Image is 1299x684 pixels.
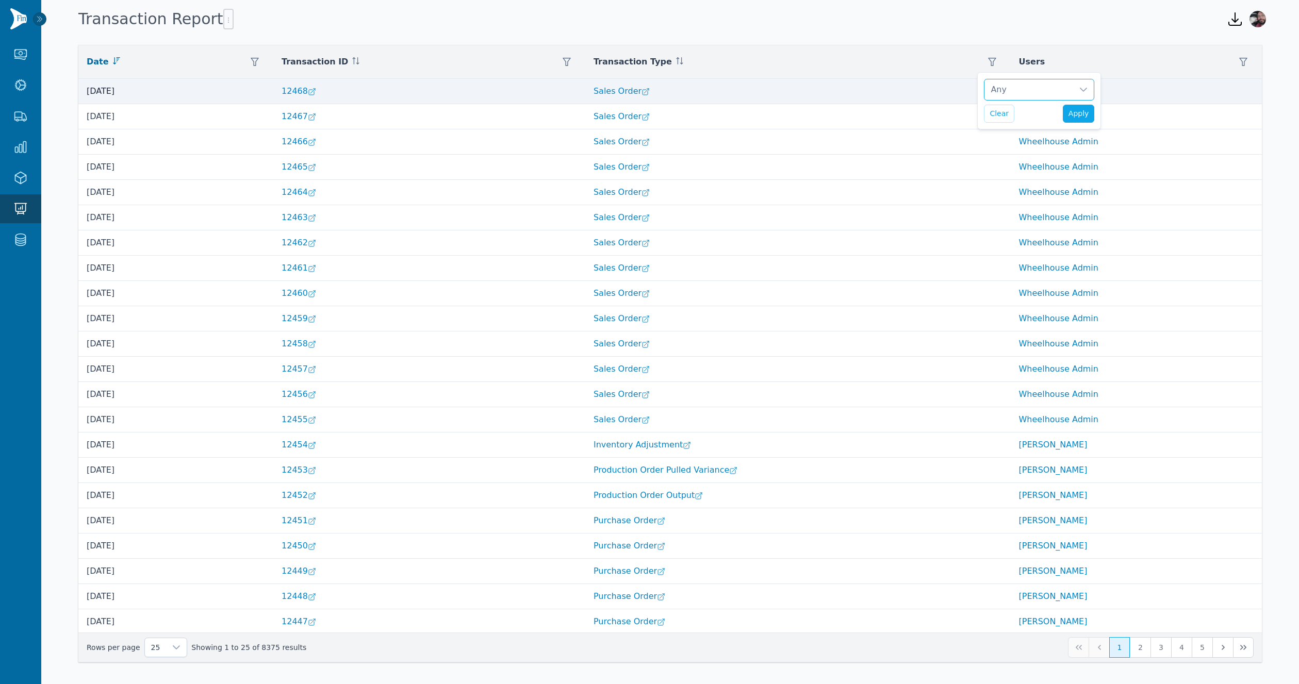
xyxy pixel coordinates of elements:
a: Sales Order [594,339,652,348]
td: [DATE] [78,256,273,281]
a: [PERSON_NAME] [1019,541,1088,550]
td: [DATE] [78,533,273,559]
a: Sales Order [594,162,652,172]
a: 12458 [282,339,318,348]
a: Wheelhouse Admin [1019,339,1098,348]
a: Sales Order [594,212,652,222]
a: 12464 [282,187,318,197]
span: Rows per page [145,638,167,657]
a: Wheelhouse Admin [1019,263,1098,273]
a: 12459 [282,313,318,323]
a: Wheelhouse Admin [1019,187,1098,197]
td: [DATE] [78,79,273,104]
a: [PERSON_NAME] [1019,591,1088,601]
a: 12452 [282,490,318,500]
span: Transaction Type [594,56,672,68]
a: Wheelhouse Admin [1019,137,1098,146]
td: [DATE] [78,306,273,331]
button: Page 1 [1109,637,1130,658]
button: Page 5 [1192,637,1212,658]
td: [DATE] [78,584,273,609]
button: Apply [1063,105,1095,123]
a: 12460 [282,288,318,298]
td: [DATE] [78,180,273,205]
a: Sales Order [594,389,652,399]
button: Last Page [1233,637,1254,658]
td: [DATE] [78,382,273,407]
a: Production Order Output [594,490,705,500]
a: Sales Order [594,364,652,374]
img: Gareth Morales [1249,11,1266,27]
a: [PERSON_NAME] [1019,440,1088,449]
a: Sales Order [594,137,652,146]
a: Purchase Order [594,566,667,576]
a: Inventory Adjustment [594,440,693,449]
td: [DATE] [78,205,273,230]
a: Production Order Pulled Variance [594,465,739,475]
span: Showing 1 to 25 of 8375 results [191,642,306,653]
a: 12462 [282,238,318,247]
td: [DATE] [78,155,273,180]
a: [PERSON_NAME] [1019,465,1088,475]
a: [PERSON_NAME] [1019,515,1088,525]
td: [DATE] [78,483,273,508]
a: Sales Order [594,288,652,298]
td: [DATE] [78,458,273,483]
a: 12449 [282,566,318,576]
a: 12463 [282,212,318,222]
a: [PERSON_NAME] [1019,490,1088,500]
button: Page 2 [1130,637,1150,658]
span: Users [1019,56,1045,68]
a: 12447 [282,616,318,626]
button: Page 4 [1171,637,1192,658]
button: Clear [984,105,1014,123]
td: [DATE] [78,281,273,306]
td: [DATE] [78,559,273,584]
a: Wheelhouse Admin [1019,288,1098,298]
a: 12455 [282,414,318,424]
a: Wheelhouse Admin [1019,162,1098,172]
button: Page 3 [1150,637,1171,658]
button: Next Page [1212,637,1233,658]
a: Sales Order [594,313,652,323]
a: Wheelhouse Admin [1019,313,1098,323]
span: Apply [1068,108,1089,119]
a: Sales Order [594,238,652,247]
img: Finventory [10,8,27,29]
a: [PERSON_NAME] [1019,616,1088,626]
a: 12457 [282,364,318,374]
a: Purchase Order [594,591,667,601]
a: 12466 [282,137,318,146]
a: [PERSON_NAME] [1019,566,1088,576]
a: 12468 [282,86,318,96]
a: 12451 [282,515,318,525]
a: 12454 [282,440,318,449]
td: [DATE] [78,609,273,635]
div: Any [984,79,1073,100]
td: [DATE] [78,407,273,432]
a: Wheelhouse Admin [1019,414,1098,424]
h1: Transaction Report [78,9,234,29]
td: [DATE] [78,331,273,357]
a: Sales Order [594,263,652,273]
a: Wheelhouse Admin [1019,364,1098,374]
a: Sales Order [594,414,652,424]
td: [DATE] [78,508,273,533]
span: Date [87,56,109,68]
a: Sales Order [594,111,652,121]
a: Sales Order [594,187,652,197]
td: [DATE] [78,432,273,458]
a: 12448 [282,591,318,601]
span: Transaction ID [282,56,348,68]
a: 12461 [282,263,318,273]
a: Wheelhouse Admin [1019,389,1098,399]
a: 12465 [282,162,318,172]
a: Wheelhouse Admin [1019,238,1098,247]
a: Purchase Order [594,541,667,550]
a: 12467 [282,111,318,121]
a: 12453 [282,465,318,475]
a: 12450 [282,541,318,550]
a: Purchase Order [594,616,667,626]
a: Wheelhouse Admin [1019,212,1098,222]
td: [DATE] [78,129,273,155]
